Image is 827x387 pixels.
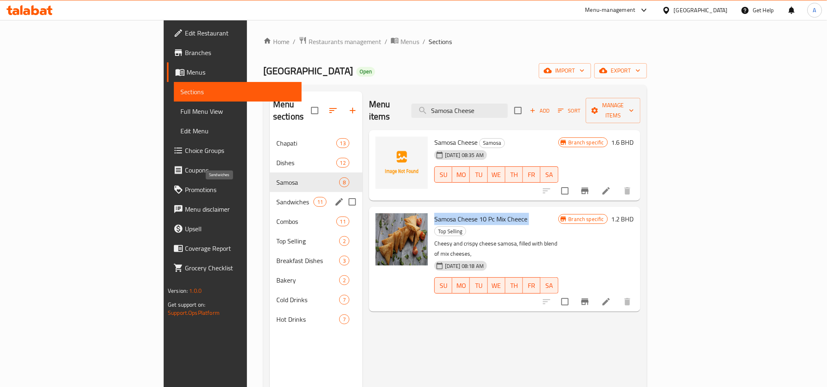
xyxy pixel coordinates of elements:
[452,277,470,294] button: MO
[356,67,375,77] div: Open
[491,280,502,292] span: WE
[585,5,636,15] div: Menu-management
[185,243,295,253] span: Coverage Report
[180,106,295,116] span: Full Menu View
[270,231,362,251] div: Top Selling2
[270,310,362,329] div: Hot Drinks7
[601,297,611,307] a: Edit menu item
[376,137,428,189] img: Samosa Cheese
[411,104,508,118] input: search
[442,262,487,270] span: [DATE] 08:18 AM
[509,169,520,181] span: TH
[270,133,362,153] div: Chapati13
[556,293,574,310] span: Select to update
[185,146,295,155] span: Choice Groups
[488,166,505,183] button: WE
[340,276,349,284] span: 2
[336,158,349,168] div: items
[270,212,362,231] div: Combos11
[434,277,452,294] button: SU
[276,138,336,148] span: Chapati
[270,192,362,212] div: Sandwiches11edit
[180,126,295,136] span: Edit Menu
[452,166,470,183] button: MO
[337,139,349,147] span: 13
[333,196,345,208] button: edit
[674,6,728,15] div: [GEOGRAPHIC_DATA]
[601,66,640,76] span: export
[340,257,349,265] span: 3
[337,159,349,167] span: 12
[189,285,202,296] span: 1.0.0
[473,280,484,292] span: TU
[340,316,349,323] span: 7
[434,226,466,236] div: Top Selling
[276,217,336,226] div: Combos
[356,68,375,75] span: Open
[523,277,540,294] button: FR
[429,37,452,46] span: Sections
[470,277,487,294] button: TU
[526,169,537,181] span: FR
[529,106,551,115] span: Add
[505,166,523,183] button: TH
[556,182,574,199] span: Select to update
[276,158,336,168] span: Dishes
[586,98,640,123] button: Manage items
[167,141,302,160] a: Choice Groups
[435,227,466,236] span: Top Selling
[276,275,339,285] div: Bakery
[185,28,295,38] span: Edit Restaurant
[527,104,553,117] button: Add
[556,104,582,117] button: Sort
[553,104,586,117] span: Sort items
[456,169,467,181] span: MO
[263,62,353,80] span: [GEOGRAPHIC_DATA]
[323,101,343,120] span: Sort sections
[434,213,527,225] span: Samosa Cheese 10 Pc Mix Cheece
[337,218,349,226] span: 11
[376,213,428,265] img: Samosa Cheese 10 Pc Mix Cheece
[565,215,607,223] span: Branch specific
[340,179,349,186] span: 8
[339,236,349,246] div: items
[540,166,558,183] button: SA
[174,82,302,102] a: Sections
[523,166,540,183] button: FR
[369,98,402,123] h2: Menu items
[276,295,339,305] span: Cold Drinks
[270,153,362,172] div: Dishes12
[336,217,349,226] div: items
[339,177,349,187] div: items
[509,102,527,119] span: Select section
[611,213,634,225] h6: 1.2 BHD
[544,280,555,292] span: SA
[385,37,387,46] li: /
[813,6,816,15] span: A
[470,166,487,183] button: TU
[391,36,419,47] a: Menus
[339,314,349,324] div: items
[540,277,558,294] button: SA
[270,251,362,270] div: Breakfast Dishes3
[167,199,302,219] a: Menu disclaimer
[422,37,425,46] li: /
[276,177,339,187] span: Samosa
[174,121,302,141] a: Edit Menu
[299,36,381,47] a: Restaurants management
[336,138,349,148] div: items
[263,36,647,47] nav: breadcrumb
[343,101,362,120] button: Add section
[276,236,339,246] div: Top Selling
[187,67,295,77] span: Menus
[270,290,362,310] div: Cold Drinks7
[185,204,295,214] span: Menu disclaimer
[309,37,381,46] span: Restaurants management
[488,277,505,294] button: WE
[276,256,339,265] span: Breakfast Dishes
[167,219,302,239] a: Upsell
[456,280,467,292] span: MO
[276,314,339,324] span: Hot Drinks
[618,292,637,312] button: delete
